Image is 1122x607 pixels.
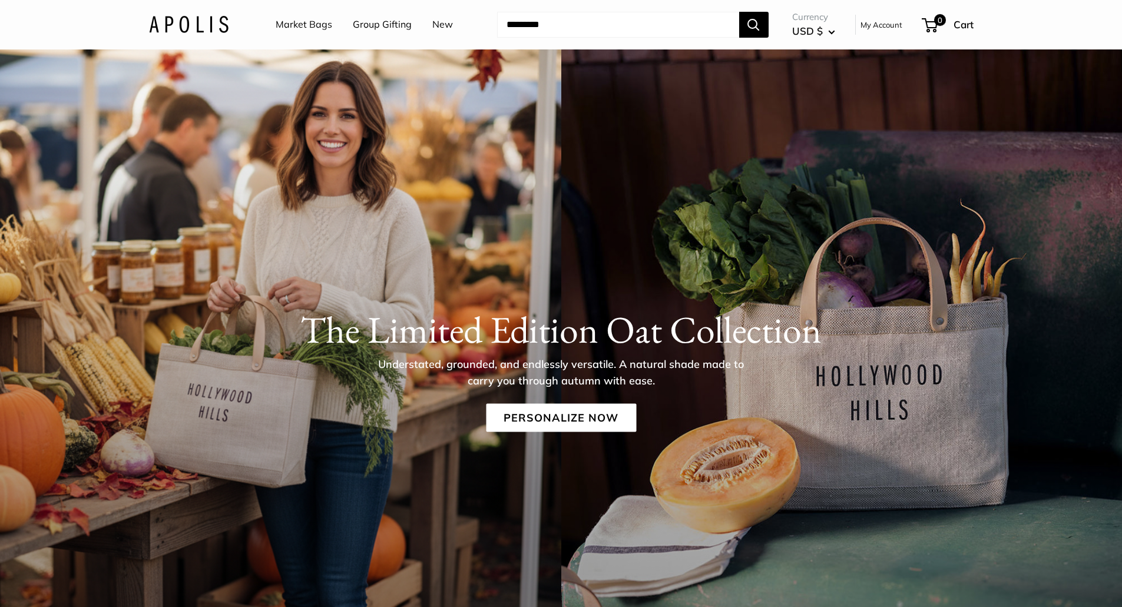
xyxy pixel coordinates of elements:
a: 0 Cart [923,15,974,34]
img: Apolis [149,16,229,33]
span: Cart [954,18,974,31]
a: New [432,16,453,34]
a: Personalize Now [486,403,636,432]
span: 0 [934,14,945,26]
p: Understated, grounded, and endlessly versatile. A natural shade made to carry you through autumn ... [370,356,753,389]
a: Group Gifting [353,16,412,34]
h1: The Limited Edition Oat Collection [149,307,974,351]
span: Currency [792,9,835,25]
a: Market Bags [276,16,332,34]
input: Search... [497,12,739,38]
button: Search [739,12,769,38]
button: USD $ [792,22,835,41]
span: USD $ [792,25,823,37]
a: My Account [860,18,902,32]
